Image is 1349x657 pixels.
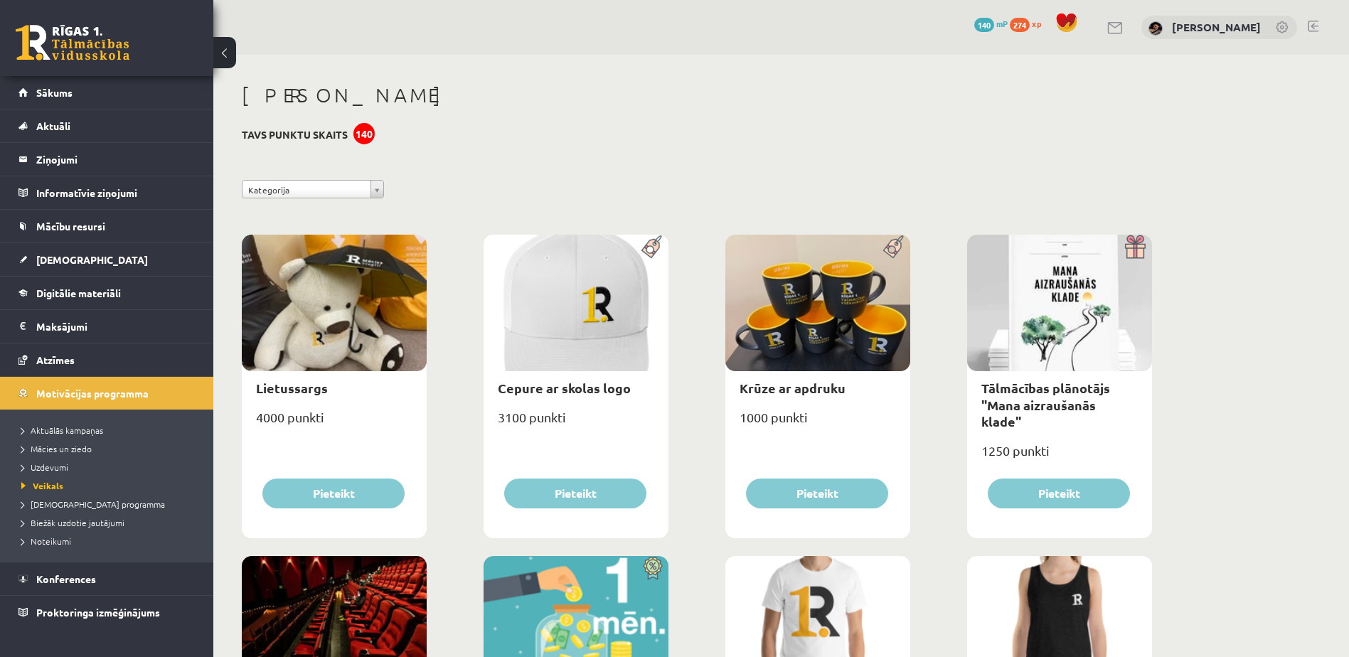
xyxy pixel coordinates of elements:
a: [DEMOGRAPHIC_DATA] [18,243,196,276]
span: Atzīmes [36,353,75,366]
a: Motivācijas programma [18,377,196,410]
a: Kategorija [242,180,384,198]
div: 1000 punkti [725,405,910,441]
span: Digitālie materiāli [36,287,121,299]
a: Rīgas 1. Tālmācības vidusskola [16,25,129,60]
a: Aktuālās kampaņas [21,424,199,437]
button: Pieteikt [988,479,1130,508]
a: Mācību resursi [18,210,196,242]
span: Aktuālās kampaņas [21,424,103,436]
img: Atlaide [636,556,668,580]
img: Populāra prece [878,235,910,259]
span: Mācies un ziedo [21,443,92,454]
span: Veikals [21,480,63,491]
span: Kategorija [248,181,365,199]
a: Mācies un ziedo [21,442,199,455]
legend: Ziņojumi [36,143,196,176]
a: Cepure ar skolas logo [498,380,631,396]
a: Aktuāli [18,109,196,142]
span: Proktoringa izmēģinājums [36,606,160,619]
div: 3100 punkti [484,405,668,441]
h3: Tavs punktu skaits [242,129,348,141]
a: [DEMOGRAPHIC_DATA] programma [21,498,199,511]
a: Digitālie materiāli [18,277,196,309]
span: Biežāk uzdotie jautājumi [21,517,124,528]
span: 274 [1010,18,1030,32]
span: Uzdevumi [21,461,68,473]
span: Sākums [36,86,73,99]
a: 140 mP [974,18,1008,29]
legend: Informatīvie ziņojumi [36,176,196,209]
a: Biežāk uzdotie jautājumi [21,516,199,529]
div: 1250 punkti [967,439,1152,474]
span: xp [1032,18,1041,29]
a: Maksājumi [18,310,196,343]
button: Pieteikt [262,479,405,508]
a: Informatīvie ziņojumi [18,176,196,209]
a: Tālmācības plānotājs "Mana aizraušanās klade" [981,380,1110,429]
a: Veikals [21,479,199,492]
a: Krūze ar apdruku [740,380,846,396]
a: Atzīmes [18,343,196,376]
span: mP [996,18,1008,29]
span: Konferences [36,572,96,585]
legend: Maksājumi [36,310,196,343]
span: Noteikumi [21,535,71,547]
span: [DEMOGRAPHIC_DATA] [36,253,148,266]
button: Pieteikt [746,479,888,508]
div: 140 [353,123,375,144]
a: 274 xp [1010,18,1048,29]
a: Lietussargs [256,380,328,396]
a: Sākums [18,76,196,109]
span: Aktuāli [36,119,70,132]
a: Proktoringa izmēģinājums [18,596,196,629]
span: Motivācijas programma [36,387,149,400]
span: Mācību resursi [36,220,105,233]
img: Populāra prece [636,235,668,259]
a: Konferences [18,562,196,595]
a: Uzdevumi [21,461,199,474]
span: [DEMOGRAPHIC_DATA] programma [21,498,165,510]
img: Daila Kronberga [1148,21,1163,36]
div: 4000 punkti [242,405,427,441]
img: Dāvana ar pārsteigumu [1120,235,1152,259]
a: [PERSON_NAME] [1172,20,1261,34]
h1: [PERSON_NAME] [242,83,1152,107]
a: Ziņojumi [18,143,196,176]
button: Pieteikt [504,479,646,508]
a: Noteikumi [21,535,199,547]
span: 140 [974,18,994,32]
